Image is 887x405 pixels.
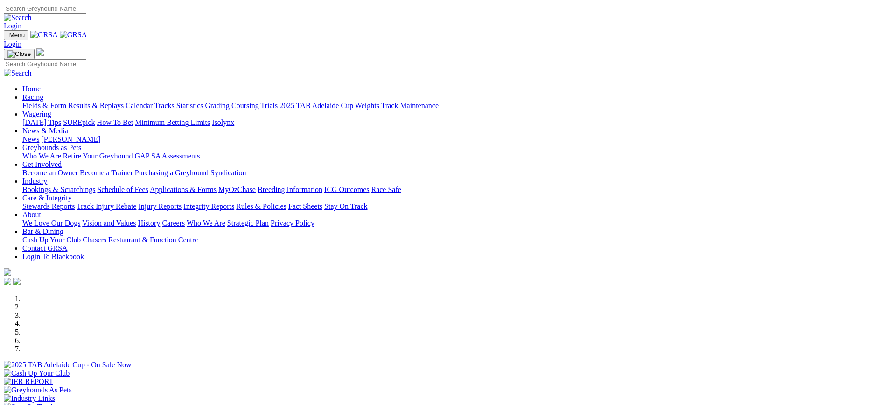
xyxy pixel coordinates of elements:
div: Get Involved [22,169,883,177]
a: Stay On Track [324,202,367,210]
img: 2025 TAB Adelaide Cup - On Sale Now [4,361,132,369]
a: Login To Blackbook [22,253,84,261]
img: Greyhounds As Pets [4,386,72,394]
a: Statistics [176,102,203,110]
a: Applications & Forms [150,185,217,193]
input: Search [4,59,86,69]
button: Toggle navigation [4,49,35,59]
img: GRSA [60,31,87,39]
a: News [22,135,39,143]
a: News & Media [22,127,68,135]
a: Racing [22,93,43,101]
a: Results & Replays [68,102,124,110]
div: Industry [22,185,883,194]
a: Syndication [210,169,246,177]
div: Care & Integrity [22,202,883,211]
a: Careers [162,219,185,227]
a: Trials [260,102,278,110]
span: Menu [9,32,25,39]
img: facebook.svg [4,278,11,285]
a: Chasers Restaurant & Function Centre [83,236,198,244]
a: Bar & Dining [22,227,63,235]
button: Toggle navigation [4,30,28,40]
a: Vision and Values [82,219,136,227]
a: SUREpick [63,118,95,126]
a: How To Bet [97,118,133,126]
a: ICG Outcomes [324,185,369,193]
div: Bar & Dining [22,236,883,244]
img: Cash Up Your Club [4,369,70,378]
a: Rules & Policies [236,202,286,210]
a: Track Injury Rebate [77,202,136,210]
a: Who We Are [187,219,225,227]
a: Minimum Betting Limits [135,118,210,126]
a: GAP SA Assessments [135,152,200,160]
a: Coursing [231,102,259,110]
a: Injury Reports [138,202,182,210]
a: [PERSON_NAME] [41,135,100,143]
a: Stewards Reports [22,202,75,210]
img: Industry Links [4,394,55,403]
a: Calendar [126,102,153,110]
a: Strategic Plan [227,219,269,227]
a: Purchasing a Greyhound [135,169,209,177]
a: History [138,219,160,227]
div: Greyhounds as Pets [22,152,883,160]
a: 2025 TAB Adelaide Cup [279,102,353,110]
a: Fact Sheets [288,202,322,210]
a: Isolynx [212,118,234,126]
img: logo-grsa-white.png [36,48,44,56]
a: Industry [22,177,47,185]
input: Search [4,4,86,14]
a: Who We Are [22,152,61,160]
img: logo-grsa-white.png [4,268,11,276]
a: Retire Your Greyhound [63,152,133,160]
img: GRSA [30,31,58,39]
a: Track Maintenance [381,102,439,110]
a: Race Safe [371,185,401,193]
img: Close [7,50,31,58]
a: About [22,211,41,219]
a: Privacy Policy [271,219,314,227]
a: Integrity Reports [183,202,234,210]
img: twitter.svg [13,278,21,285]
a: Care & Integrity [22,194,72,202]
a: MyOzChase [218,185,256,193]
a: Become an Owner [22,169,78,177]
a: Fields & Form [22,102,66,110]
div: News & Media [22,135,883,144]
a: Become a Trainer [80,169,133,177]
a: Login [4,40,21,48]
a: Cash Up Your Club [22,236,81,244]
div: Wagering [22,118,883,127]
a: Get Involved [22,160,62,168]
img: IER REPORT [4,378,53,386]
a: [DATE] Tips [22,118,61,126]
a: Login [4,22,21,30]
div: About [22,219,883,227]
img: Search [4,14,32,22]
a: Breeding Information [258,185,322,193]
img: Search [4,69,32,77]
div: Racing [22,102,883,110]
a: Wagering [22,110,51,118]
a: Contact GRSA [22,244,67,252]
a: Home [22,85,41,93]
a: We Love Our Dogs [22,219,80,227]
a: Weights [355,102,379,110]
a: Greyhounds as Pets [22,144,81,151]
a: Schedule of Fees [97,185,148,193]
a: Tracks [154,102,175,110]
a: Grading [205,102,230,110]
a: Bookings & Scratchings [22,185,95,193]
